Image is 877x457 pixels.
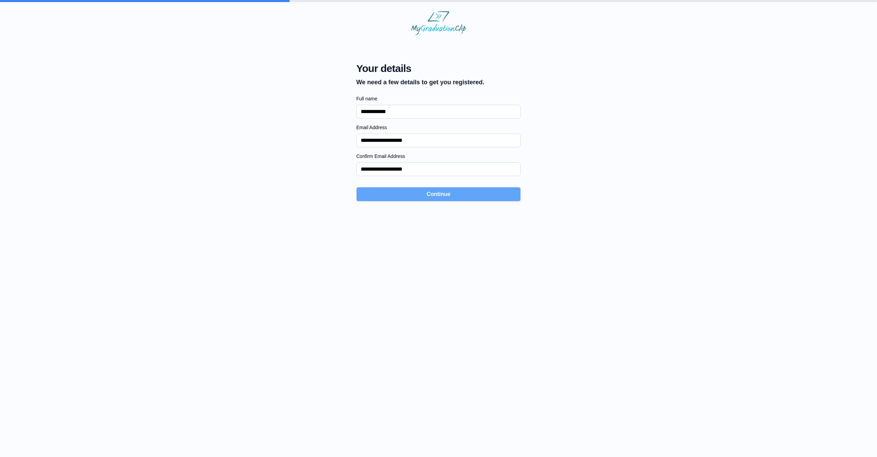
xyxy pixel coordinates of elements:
[356,153,521,160] label: Confirm Email Address
[356,95,521,102] label: Full name
[356,62,484,75] span: Your details
[411,11,466,35] img: MyGraduationClip
[356,187,521,201] button: Continue
[356,124,521,131] label: Email Address
[356,77,484,87] p: We need a few details to get you registered.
